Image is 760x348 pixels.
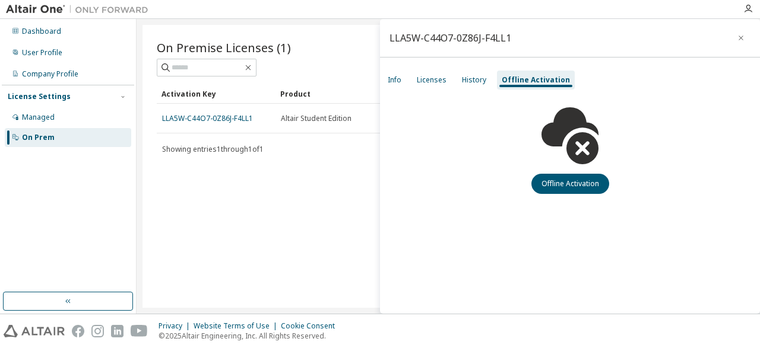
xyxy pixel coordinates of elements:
[72,325,84,337] img: facebook.svg
[22,69,78,79] div: Company Profile
[8,92,71,101] div: License Settings
[281,321,342,331] div: Cookie Consent
[22,48,62,58] div: User Profile
[6,4,154,15] img: Altair One
[161,84,271,103] div: Activation Key
[111,325,123,337] img: linkedin.svg
[194,321,281,331] div: Website Terms of Use
[159,331,342,341] p: © 2025 Altair Engineering, Inc. All Rights Reserved.
[389,33,511,43] div: LLA5W-C44O7-0Z86J-F4LL1
[417,75,446,85] div: Licenses
[388,75,401,85] div: Info
[281,114,351,123] span: Altair Student Edition
[502,75,570,85] div: Offline Activation
[462,75,486,85] div: History
[162,144,264,154] span: Showing entries 1 through 1 of 1
[159,321,194,331] div: Privacy
[131,325,148,337] img: youtube.svg
[22,27,61,36] div: Dashboard
[162,113,253,123] a: LLA5W-C44O7-0Z86J-F4LL1
[4,325,65,337] img: altair_logo.svg
[22,113,55,122] div: Managed
[280,84,389,103] div: Product
[531,174,609,194] button: Offline Activation
[157,39,291,56] span: On Premise Licenses (1)
[22,133,55,142] div: On Prem
[91,325,104,337] img: instagram.svg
